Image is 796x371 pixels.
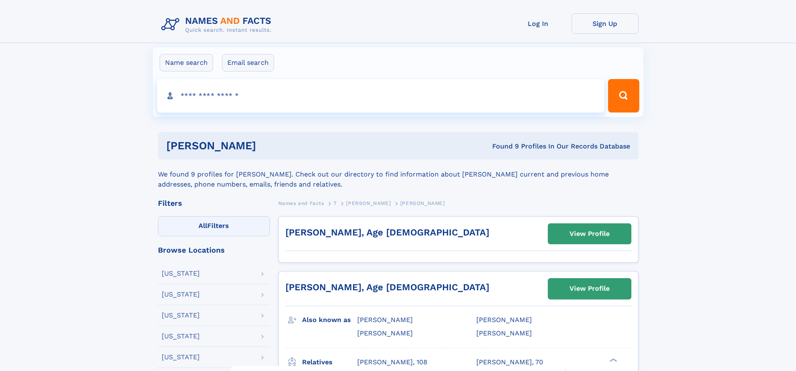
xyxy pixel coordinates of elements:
span: [PERSON_NAME] [476,329,532,337]
div: View Profile [570,279,610,298]
span: T [333,200,337,206]
span: [PERSON_NAME] [400,200,445,206]
a: View Profile [548,279,631,299]
label: Name search [160,54,213,72]
div: [US_STATE] [162,333,200,340]
span: [PERSON_NAME] [346,200,391,206]
span: All [198,222,207,230]
a: [PERSON_NAME] [346,198,391,208]
div: [US_STATE] [162,291,200,298]
span: [PERSON_NAME] [357,329,413,337]
div: Filters [158,200,270,207]
div: ❯ [608,357,618,363]
h3: Also known as [302,313,357,327]
span: [PERSON_NAME] [357,316,413,324]
span: [PERSON_NAME] [476,316,532,324]
label: Email search [222,54,274,72]
div: [US_STATE] [162,354,200,361]
h3: Relatives [302,355,357,369]
a: [PERSON_NAME], 108 [357,358,427,367]
div: [US_STATE] [162,312,200,319]
input: search input [157,79,605,113]
a: [PERSON_NAME], Age [DEMOGRAPHIC_DATA] [285,282,489,292]
a: [PERSON_NAME], 70 [476,358,543,367]
a: [PERSON_NAME], Age [DEMOGRAPHIC_DATA] [285,227,489,238]
div: View Profile [570,224,610,243]
button: Search Button [608,79,639,113]
div: We found 9 profiles for [PERSON_NAME]. Check out our directory to find information about [PERSON_... [158,159,638,189]
div: Browse Locations [158,246,270,254]
a: Names and Facts [278,198,324,208]
h1: [PERSON_NAME] [166,141,374,151]
div: Found 9 Profiles In Our Records Database [374,142,630,151]
a: Sign Up [572,13,638,34]
a: Log In [505,13,572,34]
a: T [333,198,337,208]
a: View Profile [548,224,631,244]
label: Filters [158,216,270,236]
img: Logo Names and Facts [158,13,278,36]
div: [US_STATE] [162,270,200,277]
